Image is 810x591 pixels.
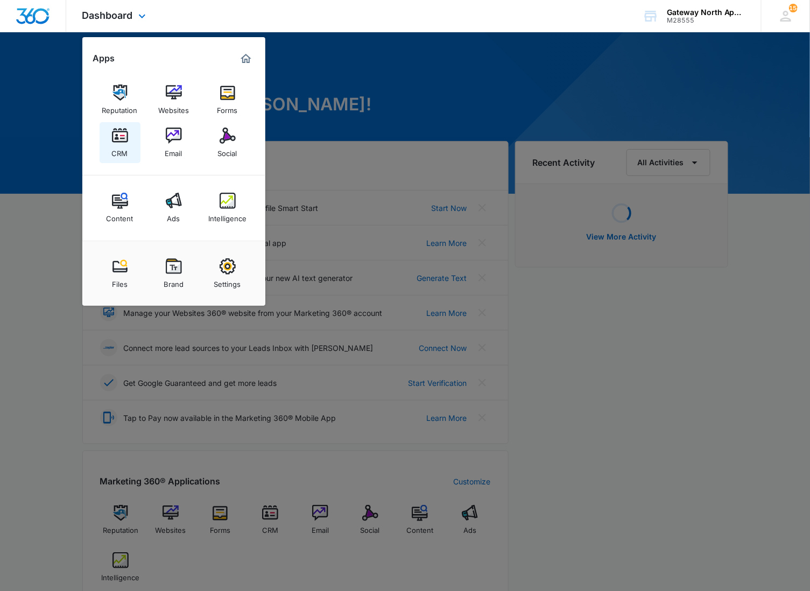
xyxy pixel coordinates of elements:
a: Social [207,122,248,163]
a: Marketing 360® Dashboard [237,50,255,67]
div: Brand [164,275,184,289]
div: Reputation [102,101,138,115]
div: Email [165,144,182,158]
div: account id [667,17,745,24]
a: Reputation [100,79,140,120]
div: Social [218,144,237,158]
div: Files [112,275,128,289]
a: Settings [207,253,248,294]
span: 154 [789,4,798,12]
div: account name [667,8,745,17]
a: Files [100,253,140,294]
a: Forms [207,79,248,120]
div: Ads [167,209,180,223]
a: Content [100,187,140,228]
div: Settings [214,275,241,289]
a: Intelligence [207,187,248,228]
div: Forms [217,101,238,115]
a: CRM [100,122,140,163]
a: Websites [153,79,194,120]
span: Dashboard [82,10,133,21]
a: Email [153,122,194,163]
div: notifications count [789,4,798,12]
div: Content [107,209,133,223]
a: Brand [153,253,194,294]
div: CRM [112,144,128,158]
div: Intelligence [208,209,246,223]
h2: Apps [93,53,115,64]
div: Websites [158,101,189,115]
a: Ads [153,187,194,228]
